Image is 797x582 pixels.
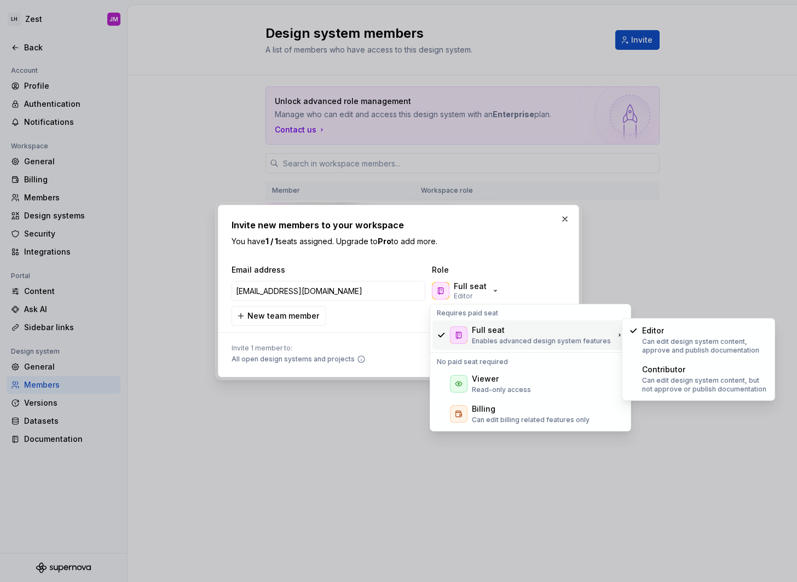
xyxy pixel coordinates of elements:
[472,325,505,336] div: Full seat
[472,373,499,384] div: Viewer
[642,337,768,355] p: Can edit design system content, approve and publish documentation
[432,355,628,368] div: No paid seat required
[232,218,565,232] h2: Invite new members to your workspace
[642,364,685,375] div: Contributor
[432,307,628,320] div: Requires paid seat
[265,237,278,246] b: 1 / 1
[472,416,590,424] p: Can edit billing related features only
[232,236,565,247] p: You have seats assigned. Upgrade to to add more.
[472,404,495,414] div: Billing
[432,264,541,275] span: Role
[642,376,768,394] p: Can edit design system content, but not approve or publish documentation
[378,237,391,246] b: Pro
[232,344,366,353] span: Invite 1 member to:
[232,355,355,364] span: All open design systems and projects
[642,325,664,336] div: Editor
[247,310,319,321] span: New team member
[430,280,504,302] button: Full seatEditor
[454,281,487,292] p: Full seat
[472,385,531,394] p: Read-only access
[454,292,472,301] p: Editor
[232,306,326,326] button: New team member
[472,337,611,345] p: Enables advanced design system features
[232,264,428,275] span: Email address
